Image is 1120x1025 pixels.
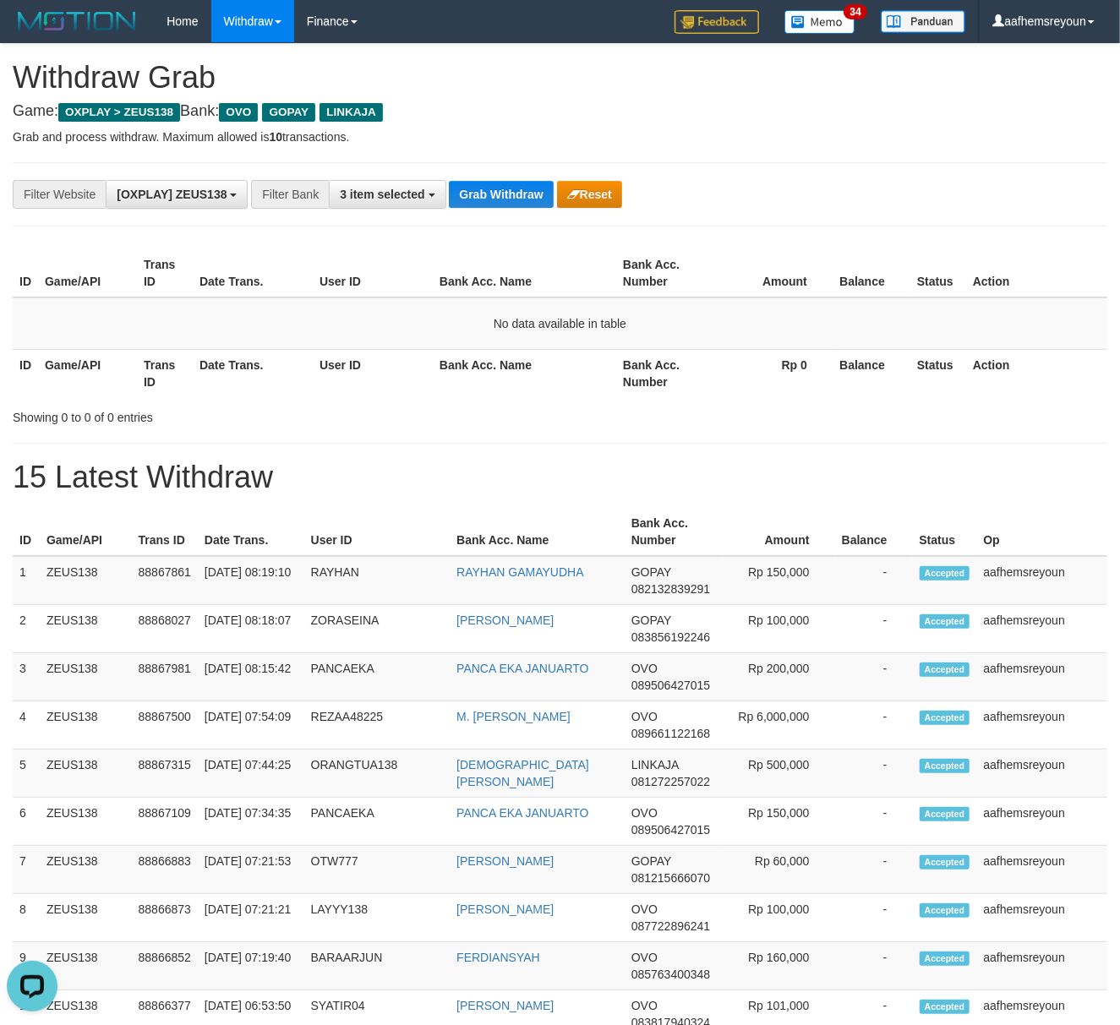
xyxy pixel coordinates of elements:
[631,871,710,885] span: Copy 081215666070 to clipboard
[320,103,383,122] span: LINKAJA
[557,181,622,208] button: Reset
[920,662,970,677] span: Accepted
[631,902,658,916] span: OVO
[13,750,40,798] td: 5
[304,605,451,653] td: ZORASEINA
[966,249,1107,297] th: Action
[724,798,835,846] td: Rp 150,000
[304,556,451,605] td: RAYHAN
[835,605,913,653] td: -
[132,942,198,990] td: 88866852
[449,181,553,208] button: Grab Withdraw
[13,349,38,397] th: ID
[784,10,855,34] img: Button%20Memo.svg
[13,103,1107,120] h4: Game: Bank:
[910,349,966,397] th: Status
[58,103,180,122] span: OXPLAY > ZEUS138
[40,556,132,605] td: ZEUS138
[977,556,1108,605] td: aafhemsreyoun
[198,701,304,750] td: [DATE] 07:54:09
[132,798,198,846] td: 88867109
[715,249,833,297] th: Amount
[313,249,433,297] th: User ID
[329,180,445,209] button: 3 item selected
[456,710,571,723] a: M. [PERSON_NAME]
[631,727,710,740] span: Copy 089661122168 to clipboard
[13,61,1107,95] h1: Withdraw Grab
[456,662,588,675] a: PANCA EKA JANUARTO
[920,566,970,581] span: Accepted
[977,653,1108,701] td: aafhemsreyoun
[13,508,40,556] th: ID
[304,846,451,894] td: OTW777
[13,894,40,942] td: 8
[631,823,710,837] span: Copy 089506427015 to clipboard
[40,894,132,942] td: ZEUS138
[631,999,658,1012] span: OVO
[304,750,451,798] td: ORANGTUA138
[456,758,589,788] a: [DEMOGRAPHIC_DATA][PERSON_NAME]
[13,128,1107,145] p: Grab and process withdraw. Maximum allowed is transactions.
[304,508,451,556] th: User ID
[269,130,282,144] strong: 10
[835,556,913,605] td: -
[631,630,710,644] span: Copy 083856192246 to clipboard
[198,653,304,701] td: [DATE] 08:15:42
[340,188,424,201] span: 3 item selected
[304,701,451,750] td: REZAA48225
[724,508,835,556] th: Amount
[198,508,304,556] th: Date Trans.
[835,894,913,942] td: -
[13,461,1107,494] h1: 15 Latest Withdraw
[433,249,616,297] th: Bank Acc. Name
[262,103,315,122] span: GOPAY
[715,349,833,397] th: Rp 0
[675,10,759,34] img: Feedback.jpg
[835,750,913,798] td: -
[631,679,710,692] span: Copy 089506427015 to clipboard
[724,653,835,701] td: Rp 200,000
[835,508,913,556] th: Balance
[977,942,1108,990] td: aafhemsreyoun
[835,653,913,701] td: -
[913,508,977,556] th: Status
[920,711,970,725] span: Accepted
[13,249,38,297] th: ID
[40,846,132,894] td: ZEUS138
[456,902,554,916] a: [PERSON_NAME]
[13,402,454,426] div: Showing 0 to 0 of 0 entries
[219,103,258,122] span: OVO
[631,775,710,788] span: Copy 081272257022 to clipboard
[456,951,540,964] a: FERDIANSYAH
[198,556,304,605] td: [DATE] 08:19:10
[844,4,866,19] span: 34
[40,942,132,990] td: ZEUS138
[13,942,40,990] td: 9
[132,846,198,894] td: 88866883
[631,806,658,820] span: OVO
[977,605,1108,653] td: aafhemsreyoun
[132,556,198,605] td: 88867861
[13,846,40,894] td: 7
[833,249,910,297] th: Balance
[631,565,671,579] span: GOPAY
[13,297,1107,350] td: No data available in table
[132,653,198,701] td: 88867981
[977,701,1108,750] td: aafhemsreyoun
[835,942,913,990] td: -
[132,894,198,942] td: 88866873
[724,750,835,798] td: Rp 500,000
[456,999,554,1012] a: [PERSON_NAME]
[13,605,40,653] td: 2
[106,180,248,209] button: [OXPLAY] ZEUS138
[631,951,658,964] span: OVO
[193,249,313,297] th: Date Trans.
[835,701,913,750] td: -
[920,855,970,870] span: Accepted
[7,7,57,57] button: Open LiveChat chat widget
[724,556,835,605] td: Rp 150,000
[631,582,710,596] span: Copy 082132839291 to clipboard
[456,565,583,579] a: RAYHAN GAMAYUDHA
[631,854,671,868] span: GOPAY
[313,349,433,397] th: User ID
